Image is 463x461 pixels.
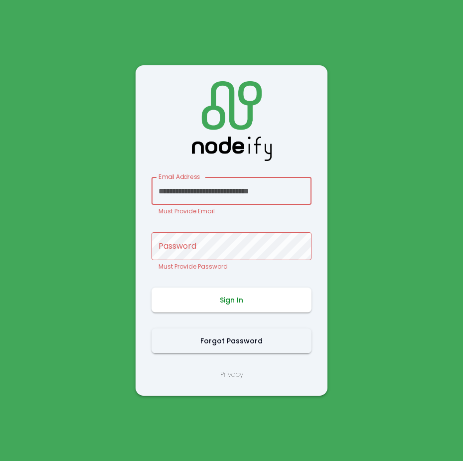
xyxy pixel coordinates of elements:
[220,369,243,380] a: Privacy
[192,81,272,161] img: Logo
[158,172,200,181] label: Email Address
[152,328,311,353] button: Forgot Password
[158,206,305,216] p: Must Provide Email
[152,288,311,312] button: Sign In
[158,262,305,272] p: Must Provide Password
